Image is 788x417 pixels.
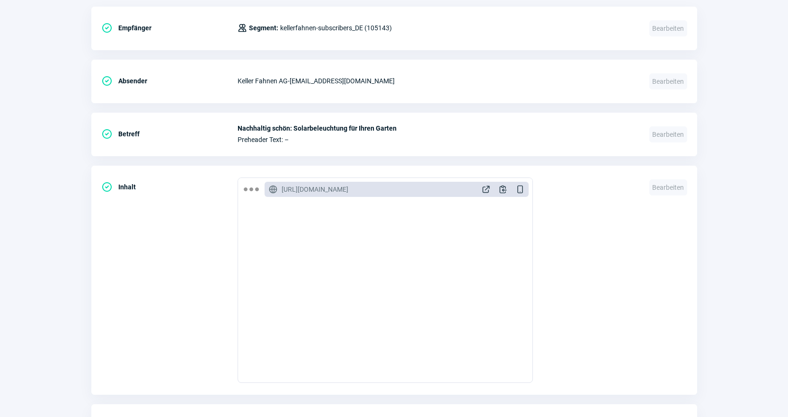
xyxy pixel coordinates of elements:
div: Empfänger [101,18,238,37]
div: Inhalt [101,177,238,196]
span: Preheader Text: – [238,136,638,143]
span: Bearbeiten [649,20,687,36]
span: Bearbeiten [649,126,687,142]
div: Keller Fahnen AG - [EMAIL_ADDRESS][DOMAIN_NAME] [238,71,638,90]
span: Segment: [249,22,278,34]
div: kellerfahnen-subscribers_DE (105143) [238,18,392,37]
span: Bearbeiten [649,73,687,89]
span: [URL][DOMAIN_NAME] [282,185,348,194]
div: Betreff [101,124,238,143]
span: Bearbeiten [649,179,687,195]
div: Absender [101,71,238,90]
span: Nachhaltig schön: Solarbeleuchtung für Ihren Garten [238,124,638,132]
